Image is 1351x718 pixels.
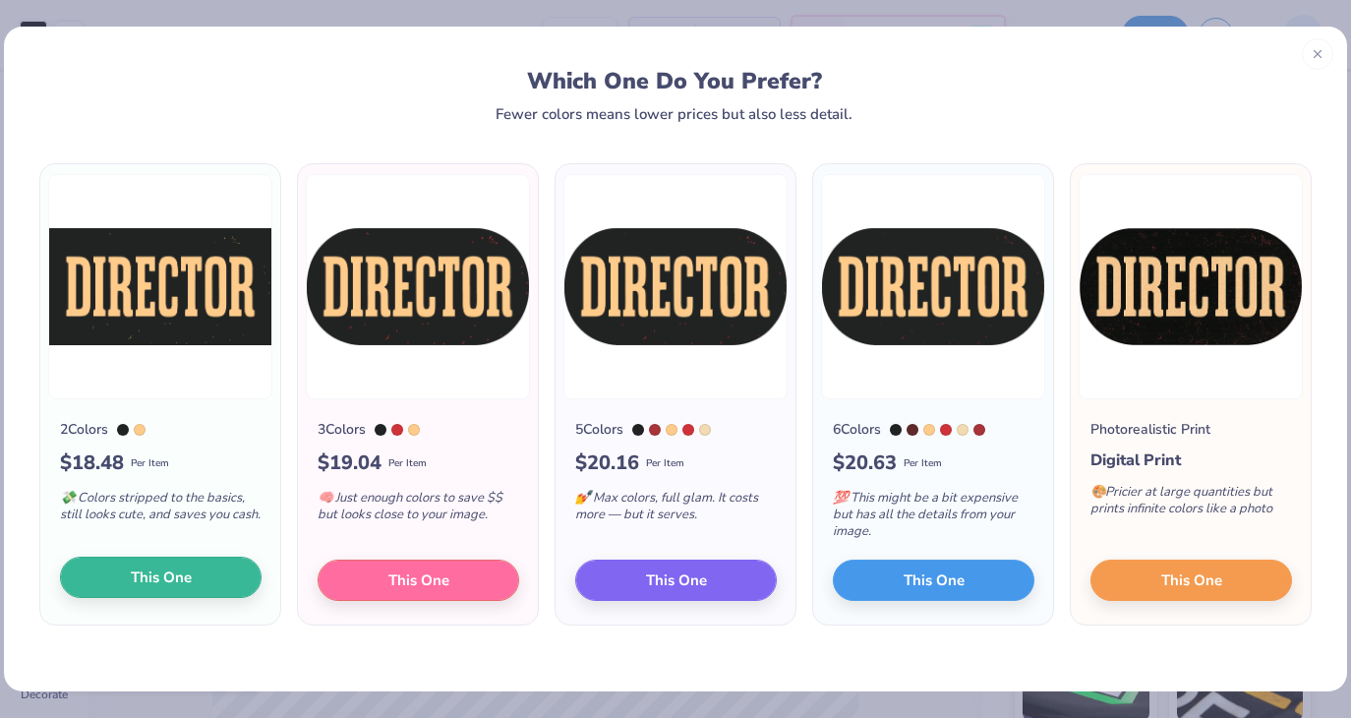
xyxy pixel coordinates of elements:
[833,478,1034,560] div: This might be a bit expensive but has all the details from your image.
[318,489,333,507] span: 🧠
[821,174,1045,399] img: 6 color option
[60,557,262,598] button: This One
[957,424,969,436] div: 7506 C
[646,569,707,592] span: This One
[388,456,427,471] span: Per Item
[391,424,403,436] div: 1797 C
[682,424,694,436] div: 1797 C
[923,424,935,436] div: 148 C
[134,424,146,436] div: 148 C
[833,419,881,440] div: 6 Colors
[575,419,623,440] div: 5 Colors
[940,424,952,436] div: 1797 C
[1090,472,1292,537] div: Pricier at large quantities but prints infinite colors like a photo
[632,424,644,436] div: 419 C
[833,449,897,478] span: $ 20.63
[649,424,661,436] div: 1807 C
[1090,419,1210,440] div: Photorealistic Print
[833,560,1034,601] button: This One
[646,456,684,471] span: Per Item
[408,424,420,436] div: 148 C
[575,478,777,543] div: Max colors, full glam. It costs more — but it serves.
[1090,449,1292,472] div: Digital Print
[575,489,591,507] span: 💅
[318,478,519,543] div: Just enough colors to save $$ but looks close to your image.
[575,560,777,601] button: This One
[973,424,985,436] div: 1807 C
[48,174,272,399] img: 2 color option
[1079,174,1303,399] img: Photorealistic preview
[1161,569,1222,592] span: This One
[1090,560,1292,601] button: This One
[904,456,942,471] span: Per Item
[907,424,918,436] div: 490 C
[1090,483,1106,501] span: 🎨
[575,449,639,478] span: $ 20.16
[117,424,129,436] div: 419 C
[60,449,124,478] span: $ 18.48
[375,424,386,436] div: 419 C
[666,424,677,436] div: 148 C
[60,419,108,440] div: 2 Colors
[306,174,530,399] img: 3 color option
[890,424,902,436] div: 419 C
[699,424,711,436] div: 7506 C
[131,456,169,471] span: Per Item
[563,174,788,399] img: 5 color option
[496,106,852,122] div: Fewer colors means lower prices but also less detail.
[60,489,76,507] span: 💸
[318,419,366,440] div: 3 Colors
[318,560,519,601] button: This One
[318,449,382,478] span: $ 19.04
[904,569,965,592] span: This One
[833,489,849,507] span: 💯
[131,567,192,589] span: This One
[58,68,1292,94] div: Which One Do You Prefer?
[60,478,262,543] div: Colors stripped to the basics, still looks cute, and saves you cash.
[388,569,449,592] span: This One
